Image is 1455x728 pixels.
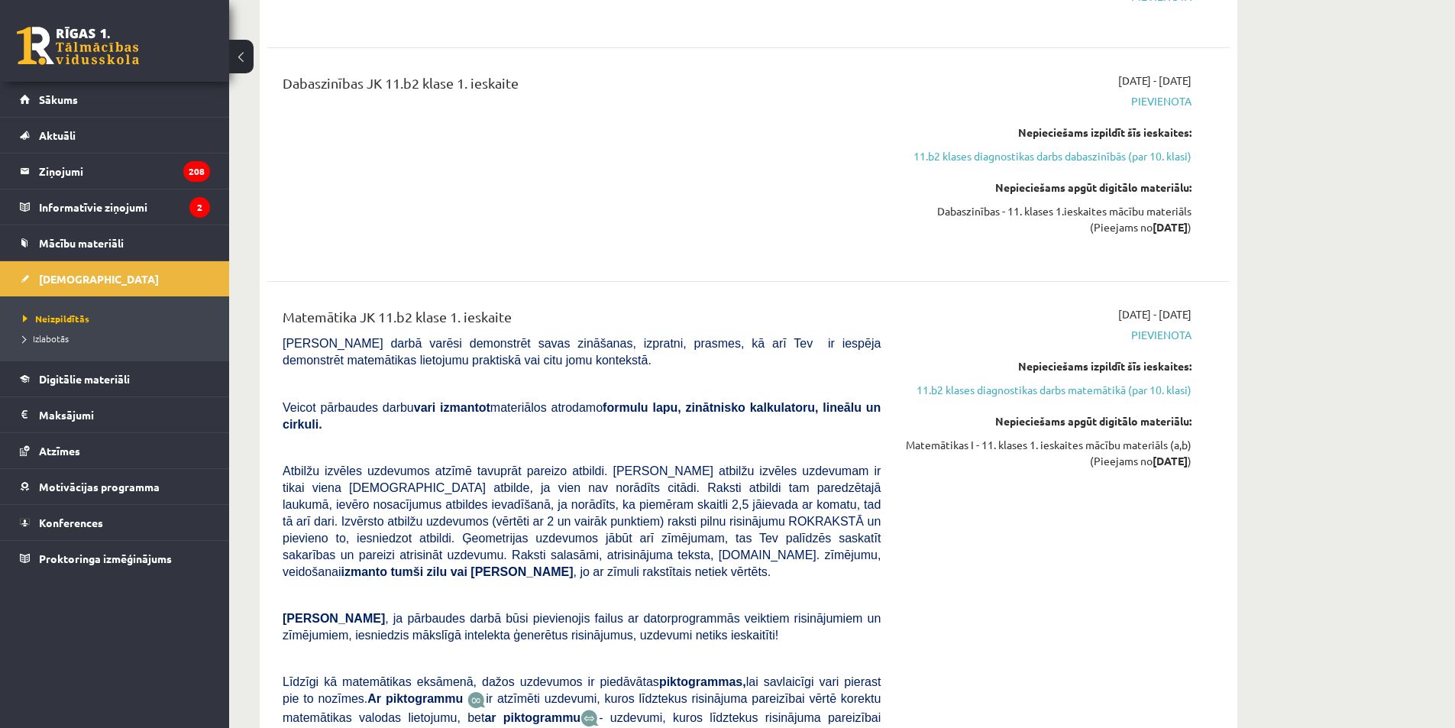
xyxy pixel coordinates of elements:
[39,372,130,386] span: Digitālie materiāli
[341,565,387,578] b: izmanto
[20,361,210,396] a: Digitālie materiāli
[20,261,210,296] a: [DEMOGRAPHIC_DATA]
[904,382,1191,398] a: 11.b2 klases diagnostikas darbs matemātikā (par 10. klasi)
[390,565,573,578] b: tumši zilu vai [PERSON_NAME]
[659,675,746,688] b: piktogrammas,
[283,675,881,705] span: Līdzīgi kā matemātikas eksāmenā, dažos uzdevumos ir piedāvātas lai savlaicīgi vari pierast pie to...
[39,154,210,189] legend: Ziņojumi
[20,469,210,504] a: Motivācijas programma
[39,92,78,106] span: Sākums
[39,397,210,432] legend: Maksājumi
[283,337,881,367] span: [PERSON_NAME] darbā varēsi demonstrēt savas zināšanas, izpratni, prasmes, kā arī Tev ir iespēja d...
[17,27,139,65] a: Rīgas 1. Tālmācības vidusskola
[20,433,210,468] a: Atzīmes
[20,397,210,432] a: Maksājumi
[183,161,210,182] i: 208
[20,82,210,117] a: Sākums
[39,480,160,493] span: Motivācijas programma
[467,691,486,709] img: JfuEzvunn4EvwAAAAASUVORK5CYII=
[283,401,881,431] b: formulu lapu, zinātnisko kalkulatoru, lineālu un cirkuli.
[39,236,124,250] span: Mācību materiāli
[23,312,89,325] span: Neizpildītās
[904,180,1191,196] div: Nepieciešams apgūt digitālo materiālu:
[904,125,1191,141] div: Nepieciešams izpildīt šīs ieskaites:
[580,710,599,727] img: wKvN42sLe3LLwAAAABJRU5ErkJggg==
[484,711,580,724] b: ar piktogrammu
[904,203,1191,235] div: Dabaszinības - 11. klases 1.ieskaites mācību materiāls (Pieejams no )
[23,332,69,345] span: Izlabotās
[39,128,76,142] span: Aktuāli
[23,312,214,325] a: Neizpildītās
[1153,454,1188,468] strong: [DATE]
[414,401,490,414] b: vari izmantot
[904,93,1191,109] span: Pievienota
[283,73,881,101] div: Dabaszinības JK 11.b2 klase 1. ieskaite
[283,401,881,431] span: Veicot pārbaudes darbu materiālos atrodamo
[23,332,214,345] a: Izlabotās
[283,612,881,642] span: , ja pārbaudes darbā būsi pievienojis failus ar datorprogrammās veiktiem risinājumiem un zīmējumi...
[904,358,1191,374] div: Nepieciešams izpildīt šīs ieskaites:
[39,516,103,529] span: Konferences
[39,189,210,225] legend: Informatīvie ziņojumi
[20,118,210,153] a: Aktuāli
[20,505,210,540] a: Konferences
[1118,73,1191,89] span: [DATE] - [DATE]
[283,612,385,625] span: [PERSON_NAME]
[904,413,1191,429] div: Nepieciešams apgūt digitālo materiālu:
[904,327,1191,343] span: Pievienota
[189,197,210,218] i: 2
[367,692,463,705] b: Ar piktogrammu
[39,272,159,286] span: [DEMOGRAPHIC_DATA]
[1153,220,1188,234] strong: [DATE]
[20,225,210,260] a: Mācību materiāli
[20,189,210,225] a: Informatīvie ziņojumi2
[283,692,881,723] span: ir atzīmēti uzdevumi, kuros līdztekus risinājuma pareizībai vērtē korektu matemātikas valodas lie...
[283,306,881,335] div: Matemātika JK 11.b2 klase 1. ieskaite
[904,148,1191,164] a: 11.b2 klases diagnostikas darbs dabaszinībās (par 10. klasi)
[20,541,210,576] a: Proktoringa izmēģinājums
[904,437,1191,469] div: Matemātikas I - 11. klases 1. ieskaites mācību materiāls (a,b) (Pieejams no )
[39,444,80,458] span: Atzīmes
[1118,306,1191,322] span: [DATE] - [DATE]
[20,154,210,189] a: Ziņojumi208
[39,552,172,565] span: Proktoringa izmēģinājums
[283,464,881,578] span: Atbilžu izvēles uzdevumos atzīmē tavuprāt pareizo atbildi. [PERSON_NAME] atbilžu izvēles uzdevuma...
